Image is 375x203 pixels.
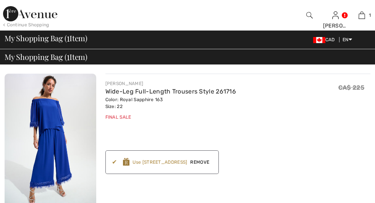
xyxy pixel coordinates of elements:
span: 1 [369,12,371,19]
img: 1ère Avenue [3,6,57,21]
span: CA$ 225 [338,84,364,91]
div: < Continue Shopping [3,21,49,28]
span: 1 [67,51,70,61]
a: Sign In [332,11,339,19]
div: Color: Royal Sapphire 163 Size: 22 [105,96,236,110]
span: Remove [187,159,212,166]
div: Final Sale [105,114,236,121]
div: [PERSON_NAME] [105,80,236,87]
span: EN [343,37,352,42]
span: My Shopping Bag ( Item) [5,53,87,61]
a: 1 [349,11,375,20]
span: CAD [313,37,338,42]
img: Canadian Dollar [313,37,325,43]
div: Use [STREET_ADDRESS] [133,159,187,166]
div: ✔ [112,158,123,167]
span: My Shopping Bag ( Item) [5,34,87,42]
img: search the website [306,11,313,20]
span: 1 [67,32,70,42]
a: Wide-Leg Full-Length Trousers Style 261716 [105,88,236,95]
div: [PERSON_NAME] [323,22,349,30]
img: My Info [332,11,339,20]
img: Reward-Logo.svg [123,158,130,166]
img: My Bag [359,11,365,20]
